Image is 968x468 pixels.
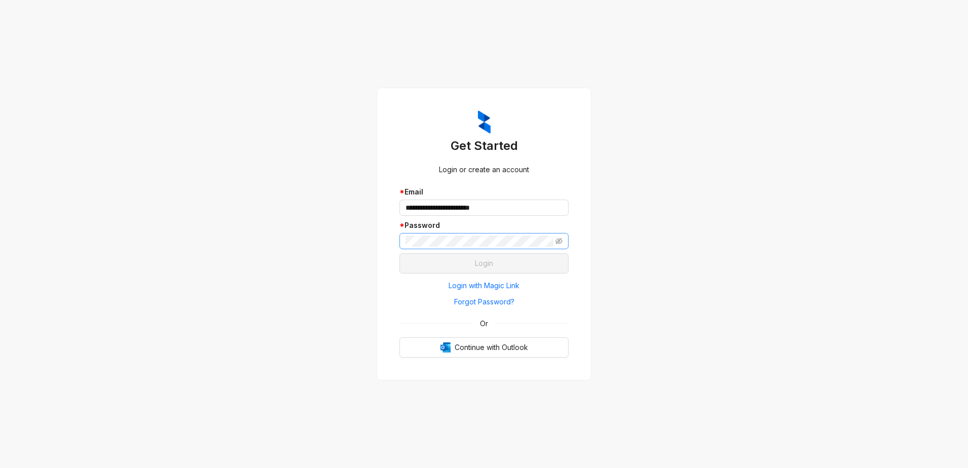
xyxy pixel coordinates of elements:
[455,342,528,353] span: Continue with Outlook
[478,110,491,134] img: ZumaIcon
[399,186,569,198] div: Email
[449,280,519,291] span: Login with Magic Link
[473,318,495,329] span: Or
[454,296,514,307] span: Forgot Password?
[555,238,562,245] span: eye-invisible
[399,337,569,358] button: OutlookContinue with Outlook
[399,294,569,310] button: Forgot Password?
[399,253,569,274] button: Login
[399,220,569,231] div: Password
[399,138,569,154] h3: Get Started
[440,342,451,353] img: Outlook
[399,278,569,294] button: Login with Magic Link
[399,164,569,175] div: Login or create an account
